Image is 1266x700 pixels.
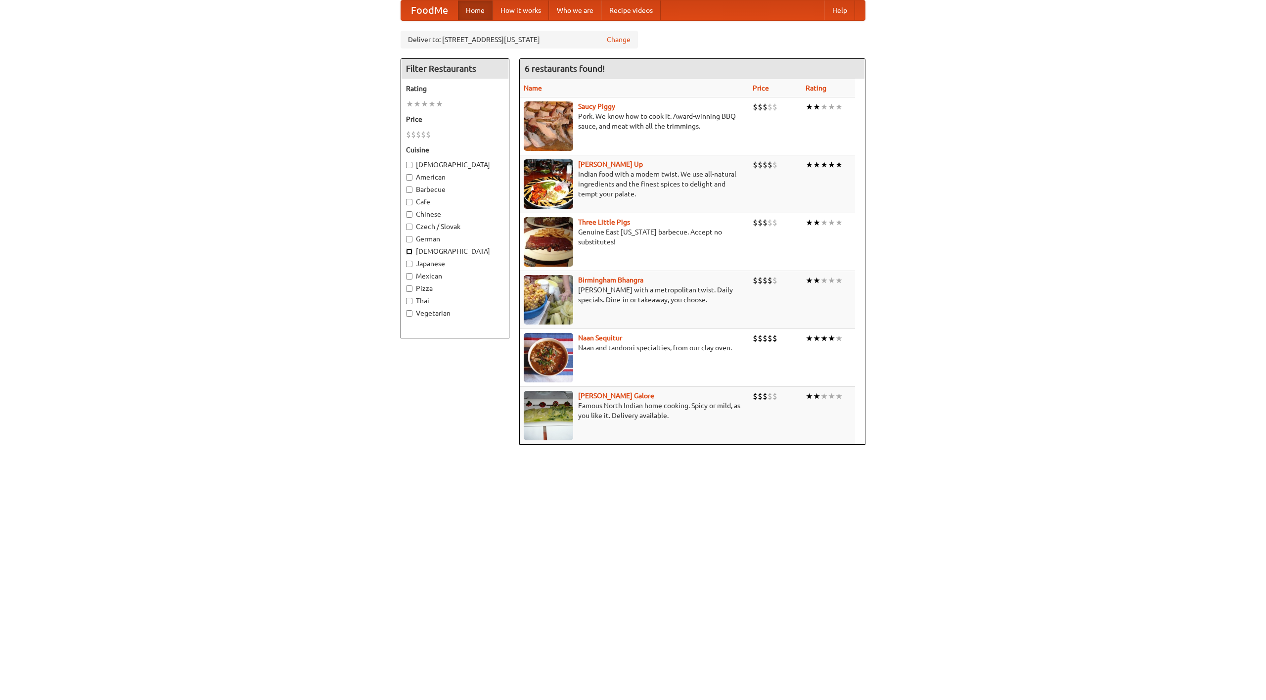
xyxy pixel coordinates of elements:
[578,218,630,226] b: Three Little Pigs
[406,84,504,93] h5: Rating
[401,31,638,48] div: Deliver to: [STREET_ADDRESS][US_STATE]
[828,391,835,402] li: ★
[406,259,504,269] label: Japanese
[758,101,763,112] li: $
[406,224,412,230] input: Czech / Slovak
[406,98,413,109] li: ★
[524,401,745,420] p: Famous North Indian home cooking. Spicy or mild, as you like it. Delivery available.
[772,217,777,228] li: $
[406,222,504,232] label: Czech / Slovak
[820,275,828,286] li: ★
[549,0,601,20] a: Who we are
[768,275,772,286] li: $
[406,246,504,256] label: [DEMOGRAPHIC_DATA]
[578,276,643,284] a: Birmingham Bhangra
[524,391,573,440] img: currygalore.jpg
[524,227,745,247] p: Genuine East [US_STATE] barbecue. Accept no substitutes!
[401,59,509,79] h4: Filter Restaurants
[772,101,777,112] li: $
[763,159,768,170] li: $
[406,261,412,267] input: Japanese
[406,209,504,219] label: Chinese
[835,391,843,402] li: ★
[758,217,763,228] li: $
[524,275,573,325] img: bhangra.jpg
[824,0,855,20] a: Help
[607,35,631,45] a: Change
[458,0,493,20] a: Home
[406,129,411,140] li: $
[406,145,504,155] h5: Cuisine
[806,159,813,170] li: ★
[753,275,758,286] li: $
[413,98,421,109] li: ★
[813,101,820,112] li: ★
[406,162,412,168] input: [DEMOGRAPHIC_DATA]
[753,101,758,112] li: $
[758,391,763,402] li: $
[772,391,777,402] li: $
[813,217,820,228] li: ★
[524,111,745,131] p: Pork. We know how to cook it. Award-winning BBQ sauce, and meat with all the trimmings.
[406,298,412,304] input: Thai
[758,159,763,170] li: $
[406,296,504,306] label: Thai
[493,0,549,20] a: How it works
[406,211,412,218] input: Chinese
[421,129,426,140] li: $
[768,159,772,170] li: $
[753,217,758,228] li: $
[578,392,654,400] a: [PERSON_NAME] Galore
[820,391,828,402] li: ★
[828,333,835,344] li: ★
[406,271,504,281] label: Mexican
[406,187,412,193] input: Barbecue
[426,129,431,140] li: $
[820,217,828,228] li: ★
[406,185,504,194] label: Barbecue
[835,333,843,344] li: ★
[411,129,416,140] li: $
[421,98,428,109] li: ★
[601,0,661,20] a: Recipe videos
[525,64,605,73] ng-pluralize: 6 restaurants found!
[763,333,768,344] li: $
[578,160,643,168] a: [PERSON_NAME] Up
[813,159,820,170] li: ★
[406,308,504,318] label: Vegetarian
[828,159,835,170] li: ★
[813,391,820,402] li: ★
[406,174,412,181] input: American
[406,285,412,292] input: Pizza
[753,333,758,344] li: $
[828,101,835,112] li: ★
[578,102,615,110] a: Saucy Piggy
[436,98,443,109] li: ★
[835,217,843,228] li: ★
[428,98,436,109] li: ★
[524,285,745,305] p: [PERSON_NAME] with a metropolitan twist. Daily specials. Dine-in or takeaway, you choose.
[772,159,777,170] li: $
[406,197,504,207] label: Cafe
[524,343,745,353] p: Naan and tandoori specialties, from our clay oven.
[578,334,622,342] a: Naan Sequitur
[524,169,745,199] p: Indian food with a modern twist. We use all-natural ingredients and the finest spices to delight ...
[524,159,573,209] img: curryup.jpg
[753,84,769,92] a: Price
[772,333,777,344] li: $
[768,333,772,344] li: $
[835,101,843,112] li: ★
[835,275,843,286] li: ★
[763,275,768,286] li: $
[835,159,843,170] li: ★
[813,333,820,344] li: ★
[406,172,504,182] label: American
[406,310,412,317] input: Vegetarian
[524,333,573,382] img: naansequitur.jpg
[406,114,504,124] h5: Price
